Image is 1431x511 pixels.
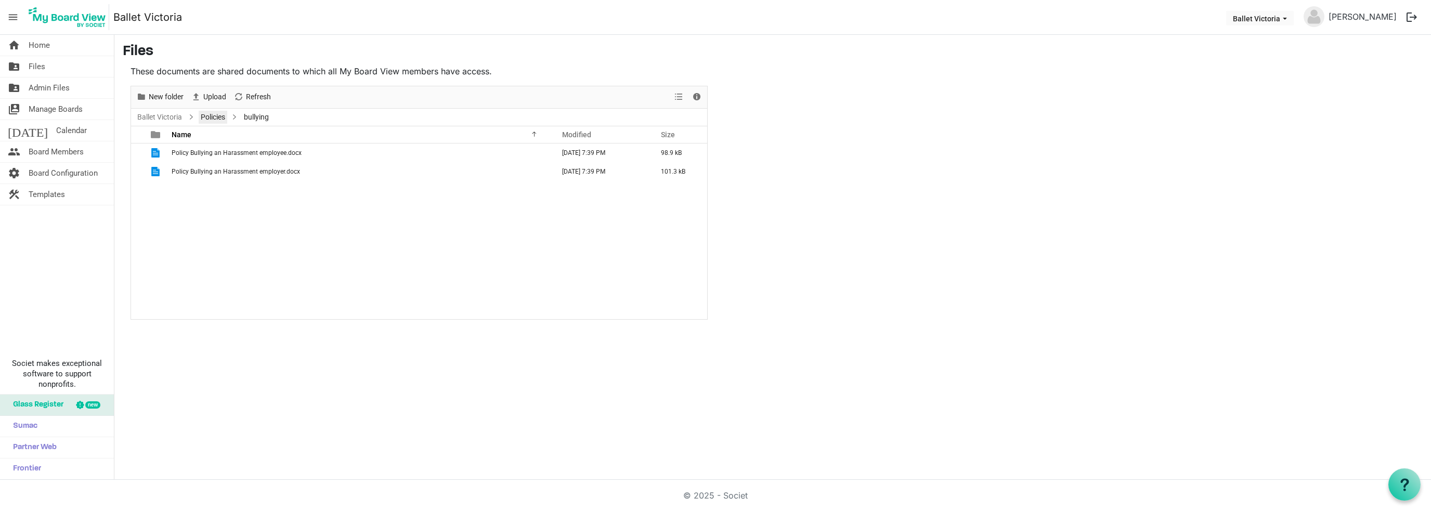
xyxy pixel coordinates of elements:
span: settings [8,163,20,184]
td: is template cell column header type [145,162,168,181]
a: Ballet Victoria [113,7,182,28]
span: Name [172,130,191,139]
span: home [8,35,20,56]
div: new [85,401,100,409]
span: Board Members [29,141,84,162]
span: Partner Web [8,437,57,458]
div: Details [688,86,706,108]
span: Policy Bullying an Harassment employer.docx [172,168,300,175]
td: is template cell column header type [145,143,168,162]
button: View dropdownbutton [672,90,685,103]
a: © 2025 - Societ [683,490,748,501]
td: Policy Bullying an Harassment employer.docx is template cell column header Name [168,162,551,181]
td: August 11, 2025 7:39 PM column header Modified [551,162,650,181]
button: New folder [135,90,186,103]
img: My Board View Logo [25,4,109,30]
a: Ballet Victoria [135,111,184,124]
span: Manage Boards [29,99,83,120]
span: Sumac [8,416,37,437]
td: Policy Bullying an Harassment employee.docx is template cell column header Name [168,143,551,162]
a: [PERSON_NAME] [1324,6,1401,27]
span: Templates [29,184,65,205]
span: Size [661,130,675,139]
span: Glass Register [8,395,63,415]
div: View [670,86,688,108]
span: switch_account [8,99,20,120]
span: folder_shared [8,77,20,98]
span: Board Configuration [29,163,98,184]
h3: Files [123,43,1423,61]
td: 98.9 kB is template cell column header Size [650,143,707,162]
img: no-profile-picture.svg [1304,6,1324,27]
button: logout [1401,6,1423,28]
span: bullying [242,111,271,124]
span: Upload [202,90,227,103]
button: Upload [189,90,228,103]
td: checkbox [131,162,145,181]
button: Details [690,90,704,103]
div: Upload [187,86,230,108]
td: 101.3 kB is template cell column header Size [650,162,707,181]
span: Policy Bullying an Harassment employee.docx [172,149,302,156]
span: construction [8,184,20,205]
span: Files [29,56,45,77]
p: These documents are shared documents to which all My Board View members have access. [131,65,708,77]
div: Refresh [230,86,275,108]
a: Policies [199,111,227,124]
span: Frontier [8,458,41,479]
span: Refresh [245,90,272,103]
span: people [8,141,20,162]
button: Ballet Victoria dropdownbutton [1226,11,1294,25]
span: New folder [148,90,185,103]
div: New folder [133,86,187,108]
span: Modified [562,130,591,139]
span: [DATE] [8,120,48,141]
td: checkbox [131,143,145,162]
span: menu [3,7,23,27]
td: August 11, 2025 7:39 PM column header Modified [551,143,650,162]
span: folder_shared [8,56,20,77]
span: Admin Files [29,77,70,98]
span: Home [29,35,50,56]
a: My Board View Logo [25,4,113,30]
span: Calendar [56,120,87,141]
span: Societ makes exceptional software to support nonprofits. [5,358,109,389]
button: Refresh [232,90,273,103]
